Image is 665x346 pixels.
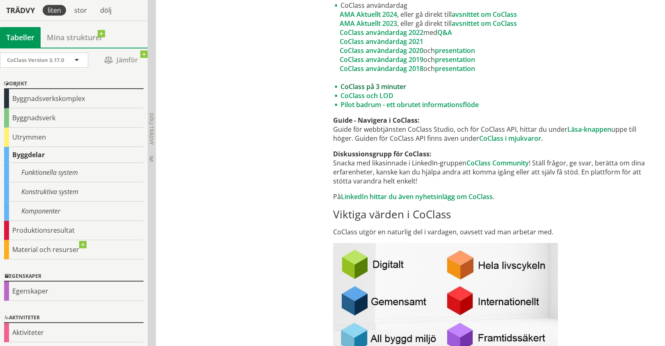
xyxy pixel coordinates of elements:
a: CoClass användardag 2022 [340,28,423,37]
p: Snacka med likasinnade i LinkedIn-gruppen ! Ställ frågor, ge svar, berätta om dina erfarenheter, ... [333,149,655,186]
a: CoClass på 3 minuter [340,82,406,91]
a: Läsa-knappen [567,125,611,134]
div: Byggnadsverkskomplex [4,89,144,108]
div: Objekt [4,79,144,89]
a: LinkedIn hittar du även nyhetsinlägg om CoClass [341,192,493,201]
div: Material och resurser [4,240,144,259]
a: Mina strukturer [41,27,109,48]
a: CoClass i mjukvaror [479,134,541,143]
div: Produktionsresultat [4,221,144,240]
div: Komponenter [4,202,144,221]
a: Pilot badrum - ett obrutet informationsflöde [340,100,479,109]
span: Jämför [96,53,146,67]
div: Funktionella system [4,163,144,182]
p: CoClass utgör en naturlig del i vardagen, oavsett vad man arbetar med. [333,227,655,236]
p: På . [333,192,655,201]
a: AMA Aktuellt 2023 [340,19,397,28]
div: Egenskaper [4,272,144,282]
a: Q&A [437,28,452,37]
strong: Guide - Navigera i CoClass: [333,116,420,125]
div: Trädvy [2,6,39,15]
span: CoClass Version 3.17.0 [7,56,64,64]
a: CoClass användardag 2018 [340,64,423,73]
div: Byggnadsverk [4,108,144,128]
a: presentation [435,64,475,73]
a: presentation [435,46,475,55]
div: Byggdelar [4,147,144,163]
h2: Viktiga värden i CoClass [333,208,655,221]
div: Utrymmen [4,128,144,147]
a: avsnittet om CoClass [452,19,517,28]
p: Guide för webbtjänsten CoClass Studio, och för CoClass API, hittar du under uppe till höger. Guid... [333,116,655,143]
strong: Diskussionsgrupp för CoClass: [333,149,432,158]
div: liten [43,5,66,16]
div: stor [69,5,92,16]
div: dölj [95,5,117,16]
a: AMA Aktuellt 2024 [340,10,397,19]
div: Egenskaper [4,282,144,301]
a: avsnittet om CoClass [452,10,517,19]
span: Dölj trädvy [148,113,155,145]
a: CoClass och LOD [340,91,393,100]
div: Aktiviteter [4,323,144,342]
div: Aktiviteter [4,313,144,323]
a: CoClass användardag 2019 [340,55,423,64]
a: presentation [435,55,475,64]
a: CoClass användardag 2020 [340,46,423,55]
a: CoClass användardag 2021 [340,37,423,46]
div: Konstruktiva system [4,182,144,202]
a: CoClass Community [466,158,529,167]
li: CoClass användardag , eller gå direkt till , eller gå direkt till med och och och [333,1,655,82]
